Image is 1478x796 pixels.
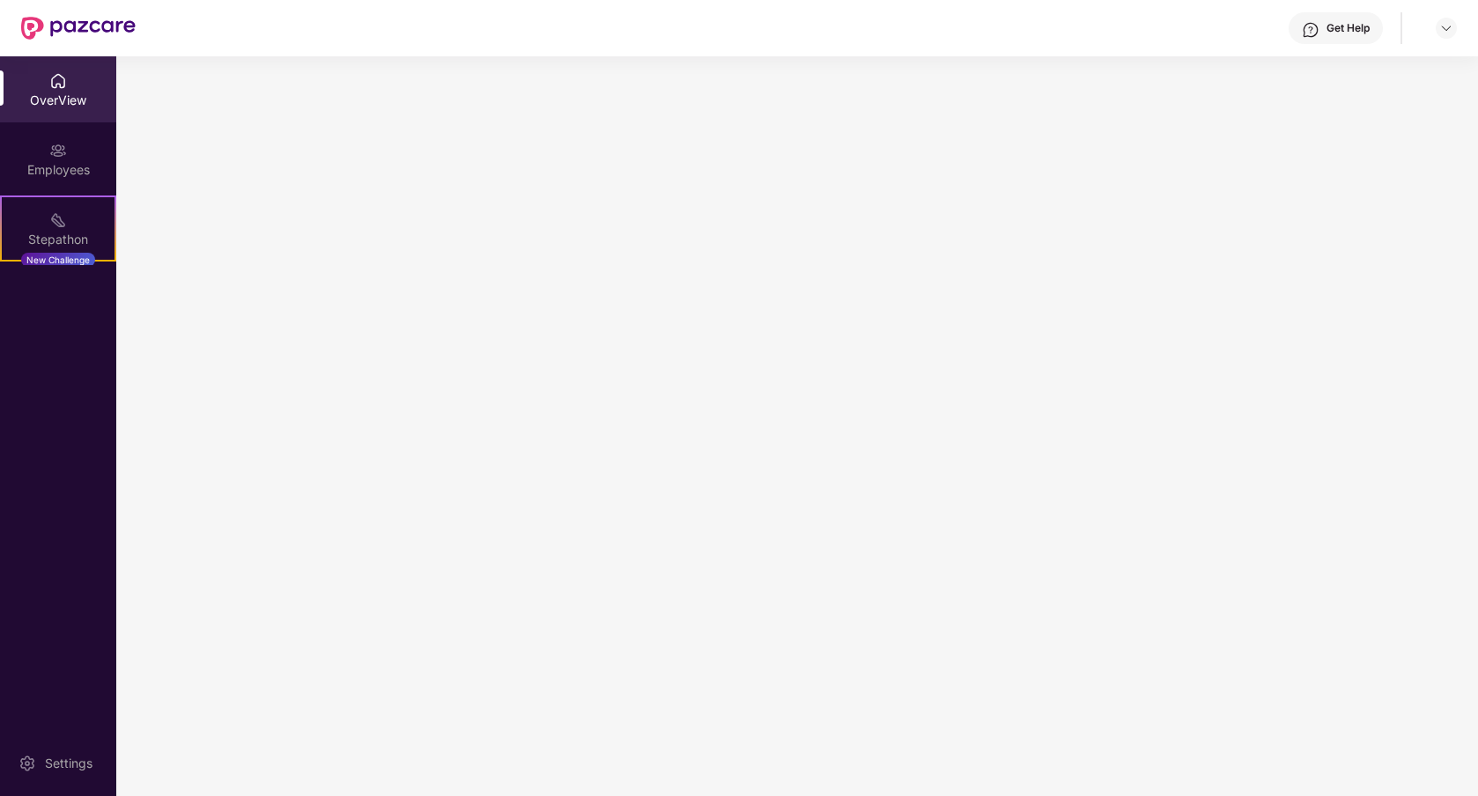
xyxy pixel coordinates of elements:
img: New Pazcare Logo [21,17,136,40]
img: svg+xml;base64,PHN2ZyBpZD0iRW1wbG95ZWVzIiB4bWxucz0iaHR0cDovL3d3dy53My5vcmcvMjAwMC9zdmciIHdpZHRoPS... [49,142,67,159]
img: svg+xml;base64,PHN2ZyBpZD0iU2V0dGluZy0yMHgyMCIgeG1sbnM9Imh0dHA6Ly93d3cudzMub3JnLzIwMDAvc3ZnIiB3aW... [18,755,36,772]
img: svg+xml;base64,PHN2ZyBpZD0iSG9tZSIgeG1sbnM9Imh0dHA6Ly93d3cudzMub3JnLzIwMDAvc3ZnIiB3aWR0aD0iMjAiIG... [49,72,67,90]
img: svg+xml;base64,PHN2ZyBpZD0iSGVscC0zMngzMiIgeG1sbnM9Imh0dHA6Ly93d3cudzMub3JnLzIwMDAvc3ZnIiB3aWR0aD... [1302,21,1319,39]
div: New Challenge [21,253,95,267]
div: Settings [40,755,98,772]
img: svg+xml;base64,PHN2ZyBpZD0iRHJvcGRvd24tMzJ4MzIiIHhtbG5zPSJodHRwOi8vd3d3LnczLm9yZy8yMDAwL3N2ZyIgd2... [1439,21,1453,35]
div: Stepathon [2,231,115,248]
img: svg+xml;base64,PHN2ZyB4bWxucz0iaHR0cDovL3d3dy53My5vcmcvMjAwMC9zdmciIHdpZHRoPSIyMSIgaGVpZ2h0PSIyMC... [49,211,67,229]
div: Get Help [1327,21,1370,35]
